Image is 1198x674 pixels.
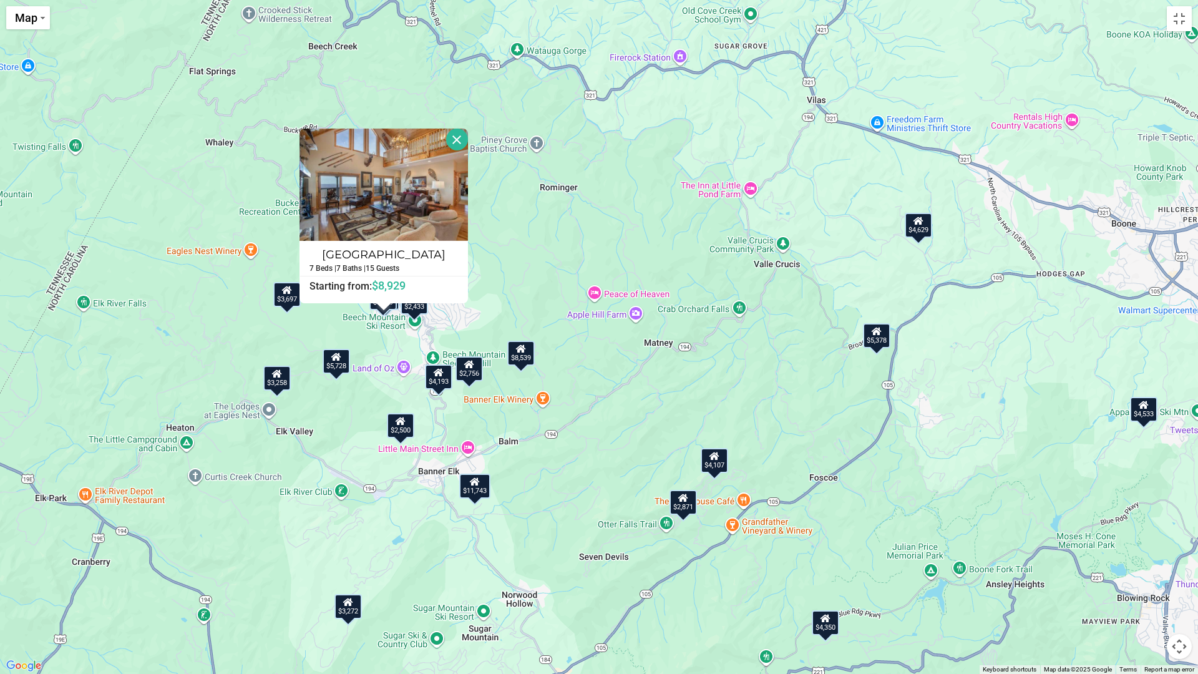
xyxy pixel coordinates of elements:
[812,610,839,635] div: $4,350
[1130,397,1157,422] div: $4,533
[1119,666,1137,673] a: Terms
[701,448,728,473] div: $4,107
[983,665,1036,674] button: Keyboard shortcuts
[1144,666,1194,673] a: Report a map error
[1044,666,1112,673] span: Map data ©2025 Google
[905,213,932,238] div: $4,629
[863,323,890,348] div: $5,378
[1167,634,1192,659] button: Map camera controls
